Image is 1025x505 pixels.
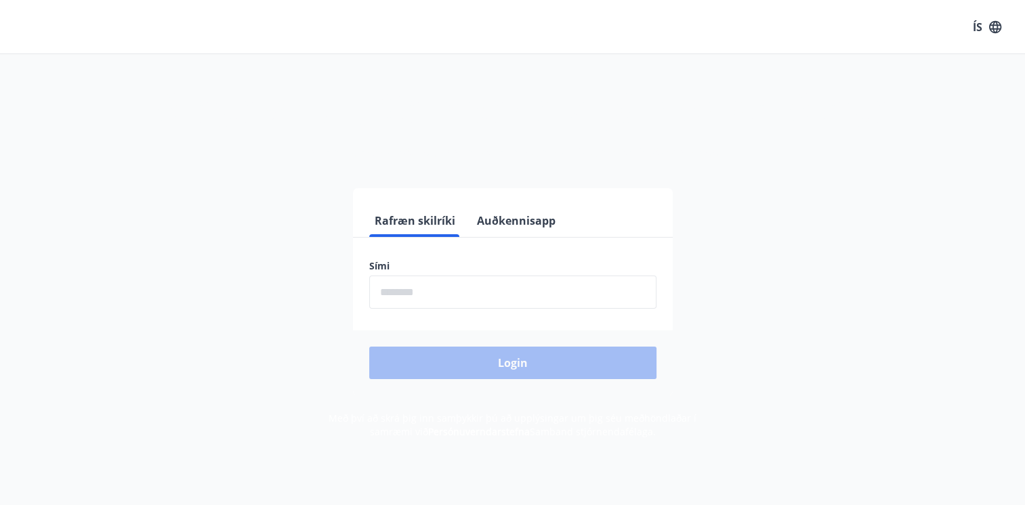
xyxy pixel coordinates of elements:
[300,144,726,160] span: Vinsamlegast skráðu þig inn með rafrænum skilríkjum eða Auðkennisappi.
[369,204,461,237] button: Rafræn skilríki
[472,204,561,237] button: Auðkennisapp
[41,81,984,133] h1: Félagavefur, Samband stjórnendafélaga
[329,412,696,438] span: Með því að skrá þig inn samþykkir þú að upplýsingar um þig séu meðhöndlaðar í samræmi við Samband...
[965,15,1009,39] button: ÍS
[369,259,656,273] label: Sími
[428,425,530,438] a: Persónuverndarstefna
